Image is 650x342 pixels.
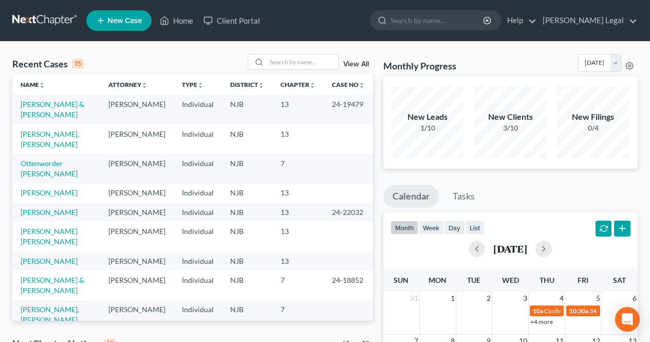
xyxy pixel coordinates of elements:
[21,188,78,197] a: [PERSON_NAME]
[391,11,485,30] input: Search by name...
[222,203,272,222] td: NJB
[21,130,79,149] a: [PERSON_NAME], [PERSON_NAME]
[174,184,222,203] td: Individual
[537,11,637,30] a: [PERSON_NAME] Legal
[394,276,408,284] span: Sun
[272,271,324,300] td: 7
[429,276,447,284] span: Mon
[21,276,84,295] a: [PERSON_NAME] & [PERSON_NAME]
[21,305,79,324] a: [PERSON_NAME], [PERSON_NAME]
[465,221,485,235] button: list
[615,307,640,332] div: Open Intercom Messenger
[21,257,78,265] a: [PERSON_NAME]
[383,185,439,208] a: Calendar
[272,251,324,271] td: 13
[100,271,174,300] td: [PERSON_NAME]
[272,154,324,183] td: 7
[198,11,265,30] a: Client Portal
[222,154,272,183] td: NJB
[100,95,174,124] td: [PERSON_NAME]
[100,184,174,203] td: [PERSON_NAME]
[174,300,222,330] td: Individual
[100,222,174,251] td: [PERSON_NAME]
[595,292,601,304] span: 5
[174,95,222,124] td: Individual
[155,11,198,30] a: Home
[100,300,174,330] td: [PERSON_NAME]
[359,82,365,88] i: unfold_more
[272,124,324,154] td: 13
[392,111,463,123] div: New Leads
[557,111,629,123] div: New Filings
[21,100,84,119] a: [PERSON_NAME] & [PERSON_NAME]
[569,307,588,315] span: 10:30a
[21,81,45,88] a: Nameunfold_more
[107,17,142,25] span: New Case
[272,203,324,222] td: 13
[100,203,174,222] td: [PERSON_NAME]
[281,81,315,88] a: Chapterunfold_more
[309,82,315,88] i: unfold_more
[182,81,203,88] a: Typeunfold_more
[522,292,528,304] span: 3
[222,95,272,124] td: NJB
[578,276,588,284] span: Fri
[493,243,527,254] h2: [DATE]
[502,276,519,284] span: Wed
[21,227,78,246] a: [PERSON_NAME] [PERSON_NAME]
[559,292,565,304] span: 4
[383,60,456,72] h3: Monthly Progress
[174,271,222,300] td: Individual
[222,222,272,251] td: NJB
[174,203,222,222] td: Individual
[343,61,369,68] a: View All
[557,123,629,133] div: 0/4
[39,82,45,88] i: unfold_more
[444,221,465,235] button: day
[272,300,324,330] td: 7
[443,185,484,208] a: Tasks
[632,292,638,304] span: 6
[222,251,272,271] td: NJB
[230,81,264,88] a: Districtunfold_more
[486,292,492,304] span: 2
[467,276,480,284] span: Tue
[197,82,203,88] i: unfold_more
[222,124,272,154] td: NJB
[474,111,546,123] div: New Clients
[267,55,339,69] input: Search by name...
[613,276,626,284] span: Sat
[174,222,222,251] td: Individual
[21,208,78,217] a: [PERSON_NAME]
[332,81,365,88] a: Case Nounfold_more
[418,221,444,235] button: week
[21,159,78,178] a: Ottenworder [PERSON_NAME]
[108,81,147,88] a: Attorneyunfold_more
[474,123,546,133] div: 3/10
[530,318,553,326] a: +4 more
[174,124,222,154] td: Individual
[272,95,324,124] td: 13
[450,292,456,304] span: 1
[72,59,84,68] div: 15
[222,271,272,300] td: NJB
[409,292,419,304] span: 31
[502,11,536,30] a: Help
[324,271,373,300] td: 24-18852
[258,82,264,88] i: unfold_more
[391,221,418,235] button: month
[324,203,373,222] td: 24-22032
[100,124,174,154] td: [PERSON_NAME]
[100,154,174,183] td: [PERSON_NAME]
[141,82,147,88] i: unfold_more
[324,95,373,124] td: 24-19479
[272,184,324,203] td: 13
[540,276,554,284] span: Thu
[272,222,324,251] td: 13
[533,307,543,315] span: 10a
[100,251,174,271] td: [PERSON_NAME]
[12,58,84,70] div: Recent Cases
[222,184,272,203] td: NJB
[392,123,463,133] div: 1/10
[174,251,222,271] td: Individual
